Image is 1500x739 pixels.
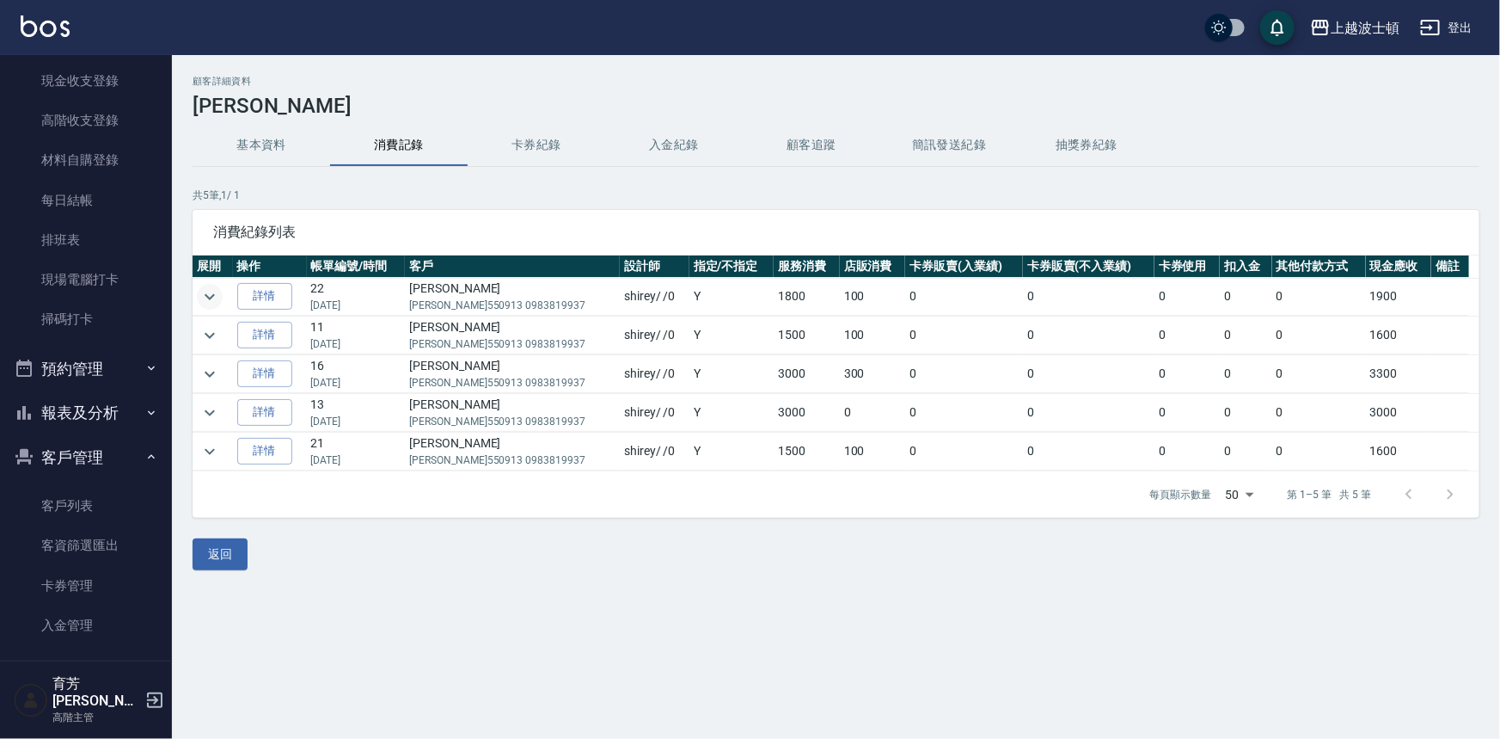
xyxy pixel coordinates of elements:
[197,361,223,387] button: expand row
[409,375,615,391] p: [PERSON_NAME]550913 0983819937
[193,94,1479,118] h3: [PERSON_NAME]
[14,683,48,717] img: Person
[1413,12,1479,44] button: 登出
[7,566,165,606] a: 卡券管理
[193,76,1479,87] h2: 顧客詳細資料
[840,433,906,471] td: 100
[52,675,140,710] h5: 育芳[PERSON_NAME]
[1272,394,1366,432] td: 0
[1303,10,1406,46] button: 上越波士頓
[620,278,689,316] td: shirey / /0
[237,322,292,348] a: 詳情
[21,15,70,37] img: Logo
[409,453,615,468] p: [PERSON_NAME]550913 0983819937
[620,394,689,432] td: shirey / /0
[193,539,248,570] button: 返回
[1366,355,1432,393] td: 3300
[405,278,620,316] td: [PERSON_NAME]
[1366,433,1432,471] td: 1600
[1023,256,1154,278] th: 卡券販賣(不入業績)
[237,399,292,426] a: 詳情
[1366,278,1432,316] td: 1900
[52,710,140,725] p: 高階主管
[1023,317,1154,354] td: 0
[197,439,223,465] button: expand row
[840,394,906,432] td: 0
[743,125,880,166] button: 顧客追蹤
[905,355,1023,393] td: 0
[840,355,906,393] td: 300
[1366,317,1432,354] td: 1600
[307,394,406,432] td: 13
[405,256,620,278] th: 客戶
[405,317,620,354] td: [PERSON_NAME]
[7,101,165,140] a: 高階收支登錄
[7,486,165,526] a: 客戶列表
[689,256,774,278] th: 指定/不指定
[605,125,743,166] button: 入金紀錄
[689,317,774,354] td: Y
[1023,278,1154,316] td: 0
[1366,394,1432,432] td: 3000
[905,256,1023,278] th: 卡券販賣(入業績)
[7,260,165,299] a: 現場電腦打卡
[405,433,620,471] td: [PERSON_NAME]
[905,394,1023,432] td: 0
[409,414,615,429] p: [PERSON_NAME]550913 0983819937
[405,394,620,432] td: [PERSON_NAME]
[689,278,774,316] td: Y
[7,140,165,180] a: 材料自購登錄
[307,278,406,316] td: 22
[409,336,615,352] p: [PERSON_NAME]550913 0983819937
[1220,394,1271,432] td: 0
[1154,355,1221,393] td: 0
[1366,256,1432,278] th: 現金應收
[237,438,292,465] a: 詳情
[774,355,840,393] td: 3000
[197,284,223,310] button: expand row
[1220,317,1271,354] td: 0
[620,256,689,278] th: 設計師
[1272,355,1366,393] td: 0
[213,224,1459,241] span: 消費紀錄列表
[1023,433,1154,471] td: 0
[689,433,774,471] td: Y
[7,181,165,220] a: 每日結帳
[1272,317,1366,354] td: 0
[311,336,401,352] p: [DATE]
[1220,355,1271,393] td: 0
[1219,471,1260,518] div: 50
[1154,433,1221,471] td: 0
[7,652,165,697] button: 員工及薪資
[1023,355,1154,393] td: 0
[237,360,292,387] a: 詳情
[774,394,840,432] td: 3000
[311,414,401,429] p: [DATE]
[330,125,468,166] button: 消費記錄
[311,298,401,313] p: [DATE]
[7,606,165,645] a: 入金管理
[1220,278,1271,316] td: 0
[840,317,906,354] td: 100
[905,433,1023,471] td: 0
[193,188,1479,203] p: 共 5 筆, 1 / 1
[1023,394,1154,432] td: 0
[774,278,840,316] td: 1800
[1288,487,1371,502] p: 第 1–5 筆 共 5 筆
[1154,317,1221,354] td: 0
[1260,10,1295,45] button: save
[689,394,774,432] td: Y
[233,256,307,278] th: 操作
[1272,256,1366,278] th: 其他付款方式
[468,125,605,166] button: 卡券紀錄
[1154,394,1221,432] td: 0
[774,433,840,471] td: 1500
[840,278,906,316] td: 100
[193,256,233,278] th: 展開
[840,256,906,278] th: 店販消費
[1272,433,1366,471] td: 0
[7,220,165,260] a: 排班表
[7,435,165,480] button: 客戶管理
[905,278,1023,316] td: 0
[311,453,401,468] p: [DATE]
